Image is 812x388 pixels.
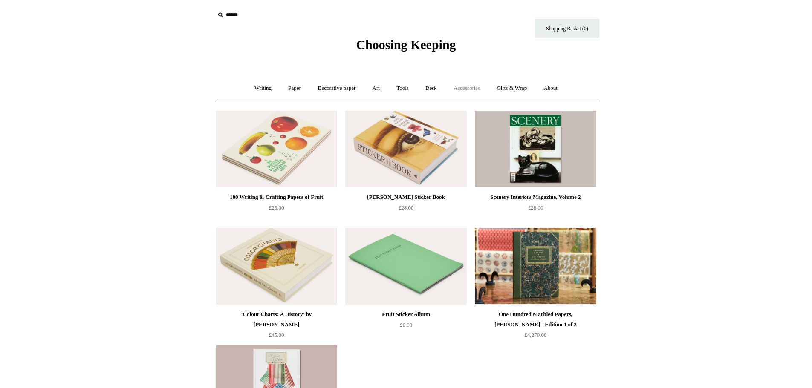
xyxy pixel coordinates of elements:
[400,322,412,328] span: £6.00
[218,309,335,330] div: 'Colour Charts: A History' by [PERSON_NAME]
[345,309,466,344] a: Fruit Sticker Album £6.00
[218,192,335,202] div: 100 Writing & Crafting Papers of Fruit
[399,204,414,211] span: £28.00
[535,19,599,38] a: Shopping Basket (0)
[310,77,363,100] a: Decorative paper
[489,77,535,100] a: Gifts & Wrap
[216,228,337,305] img: 'Colour Charts: A History' by Anne Varichon
[347,192,464,202] div: [PERSON_NAME] Sticker Book
[356,37,456,52] span: Choosing Keeping
[247,77,279,100] a: Writing
[345,228,466,305] img: Fruit Sticker Album
[269,204,284,211] span: £25.00
[475,228,596,305] img: One Hundred Marbled Papers, John Jeffery - Edition 1 of 2
[536,77,565,100] a: About
[475,111,596,187] a: Scenery Interiors Magazine, Volume 2 Scenery Interiors Magazine, Volume 2
[345,111,466,187] img: John Derian Sticker Book
[446,77,488,100] a: Accessories
[345,228,466,305] a: Fruit Sticker Album Fruit Sticker Album
[216,192,337,227] a: 100 Writing & Crafting Papers of Fruit £25.00
[345,192,466,227] a: [PERSON_NAME] Sticker Book £28.00
[418,77,445,100] a: Desk
[216,228,337,305] a: 'Colour Charts: A History' by Anne Varichon 'Colour Charts: A History' by Anne Varichon
[528,204,543,211] span: £28.00
[475,309,596,344] a: One Hundred Marbled Papers, [PERSON_NAME] - Edition 1 of 2 £4,270.00
[477,192,594,202] div: Scenery Interiors Magazine, Volume 2
[347,309,464,319] div: Fruit Sticker Album
[269,332,284,338] span: £45.00
[216,309,337,344] a: 'Colour Charts: A History' by [PERSON_NAME] £45.00
[475,192,596,227] a: Scenery Interiors Magazine, Volume 2 £28.00
[389,77,416,100] a: Tools
[280,77,309,100] a: Paper
[525,332,547,338] span: £4,270.00
[477,309,594,330] div: One Hundred Marbled Papers, [PERSON_NAME] - Edition 1 of 2
[356,44,456,50] a: Choosing Keeping
[216,111,337,187] a: 100 Writing & Crafting Papers of Fruit 100 Writing & Crafting Papers of Fruit
[365,77,387,100] a: Art
[475,228,596,305] a: One Hundred Marbled Papers, John Jeffery - Edition 1 of 2 One Hundred Marbled Papers, John Jeffer...
[475,111,596,187] img: Scenery Interiors Magazine, Volume 2
[345,111,466,187] a: John Derian Sticker Book John Derian Sticker Book
[216,111,337,187] img: 100 Writing & Crafting Papers of Fruit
